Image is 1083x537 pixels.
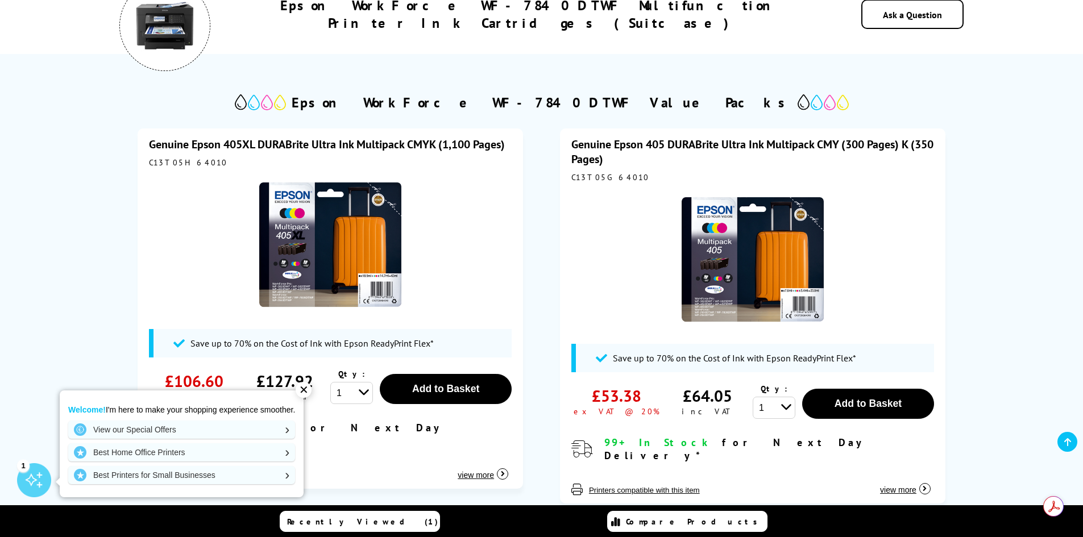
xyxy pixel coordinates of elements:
[880,485,916,494] span: view more
[883,9,942,20] a: Ask a Question
[149,157,512,168] div: C13T05H64010
[256,371,313,392] div: £127.92
[68,421,295,439] a: View our Special Offers
[68,405,106,414] strong: Welcome!
[592,385,641,406] div: £53.38
[586,485,703,495] button: Printers compatible with this item
[292,94,792,111] h2: Epson WorkForce WF-7840DTWF Value Packs
[68,443,295,461] a: Best Home Office Printers
[877,473,934,495] button: view more
[296,382,312,398] div: ✕
[835,398,902,409] span: Add to Basket
[287,517,438,527] span: Recently Viewed (1)
[613,352,856,364] span: Save up to 70% on the Cost of Ink with Epson ReadyPrint Flex*
[68,466,295,484] a: Best Printers for Small Businesses
[683,385,732,406] div: £64.05
[259,173,401,315] img: Epson 405XL DURABrite Ultra Ink Multipack CMYK (1,100 Pages)
[149,137,505,152] a: Genuine Epson 405XL DURABrite Ultra Ink Multipack CMYK (1,100 Pages)
[604,436,867,462] span: for Next Day Delivery*
[607,511,767,532] a: Compare Products
[604,436,712,449] span: 99+ In Stock
[682,406,733,417] div: inc VAT
[574,406,659,417] div: ex VAT @ 20%
[280,511,440,532] a: Recently Viewed (1)
[626,517,764,527] span: Compare Products
[454,459,512,480] button: view more
[380,374,512,404] button: Add to Basket
[412,383,479,394] span: Add to Basket
[190,338,434,349] span: Save up to 70% on the Cost of Ink with Epson ReadyPrint Flex*
[182,421,445,447] span: for Next Day Delivery*
[571,172,934,182] div: C13T05G64010
[682,188,824,330] img: Epson 405 DURABrite Ultra Ink Multipack CMY (300 Pages) K (350 Pages)
[802,389,934,419] button: Add to Basket
[165,371,223,392] div: £106.60
[68,405,295,415] p: I'm here to make your shopping experience smoother.
[458,471,494,480] span: view more
[761,384,787,394] span: Qty:
[571,137,933,166] a: Genuine Epson 405 DURABrite Ultra Ink Multipack CMY (300 Pages) K (350 Pages)
[17,459,30,472] div: 1
[338,369,365,379] span: Qty:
